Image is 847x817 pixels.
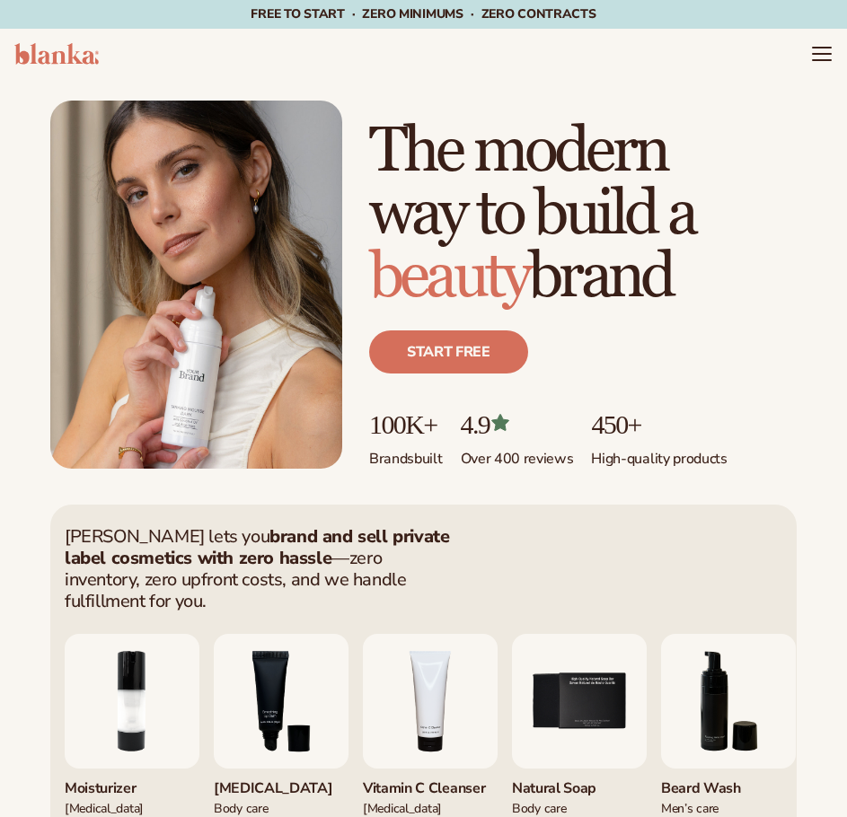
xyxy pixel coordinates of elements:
p: High-quality products [591,439,727,469]
img: Smoothing lip balm. [214,634,349,769]
div: [MEDICAL_DATA] [214,769,349,798]
div: Men’s Care [661,798,796,817]
img: Nature bar of soap. [512,634,647,769]
img: Foaming beard wash. [661,634,796,769]
p: [PERSON_NAME] lets you —zero inventory, zero upfront costs, and we handle fulfillment for you. [65,526,451,612]
div: [MEDICAL_DATA] [65,798,199,817]
div: [MEDICAL_DATA] [363,798,498,817]
div: Natural Soap [512,769,647,798]
img: logo [14,43,99,65]
img: Female holding tanning mousse. [50,101,342,469]
div: Vitamin C Cleanser [363,769,498,798]
img: Vitamin c cleanser. [363,634,498,769]
p: 100K+ [369,409,443,439]
p: 4.9 [461,409,574,439]
p: 450+ [591,409,727,439]
h1: The modern way to build a brand [369,120,797,309]
img: Moisturizing lotion. [65,634,199,769]
a: Start free [369,330,528,373]
div: Body Care [214,798,349,817]
strong: brand and sell private label cosmetics with zero hassle [65,524,449,570]
div: Moisturizer [65,769,199,798]
summary: Menu [811,43,833,65]
p: Over 400 reviews [461,439,574,469]
div: Body Care [512,798,647,817]
span: Free to start · ZERO minimums · ZERO contracts [251,5,596,22]
span: beauty [369,239,528,315]
div: Beard Wash [661,769,796,798]
p: Brands built [369,439,443,469]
